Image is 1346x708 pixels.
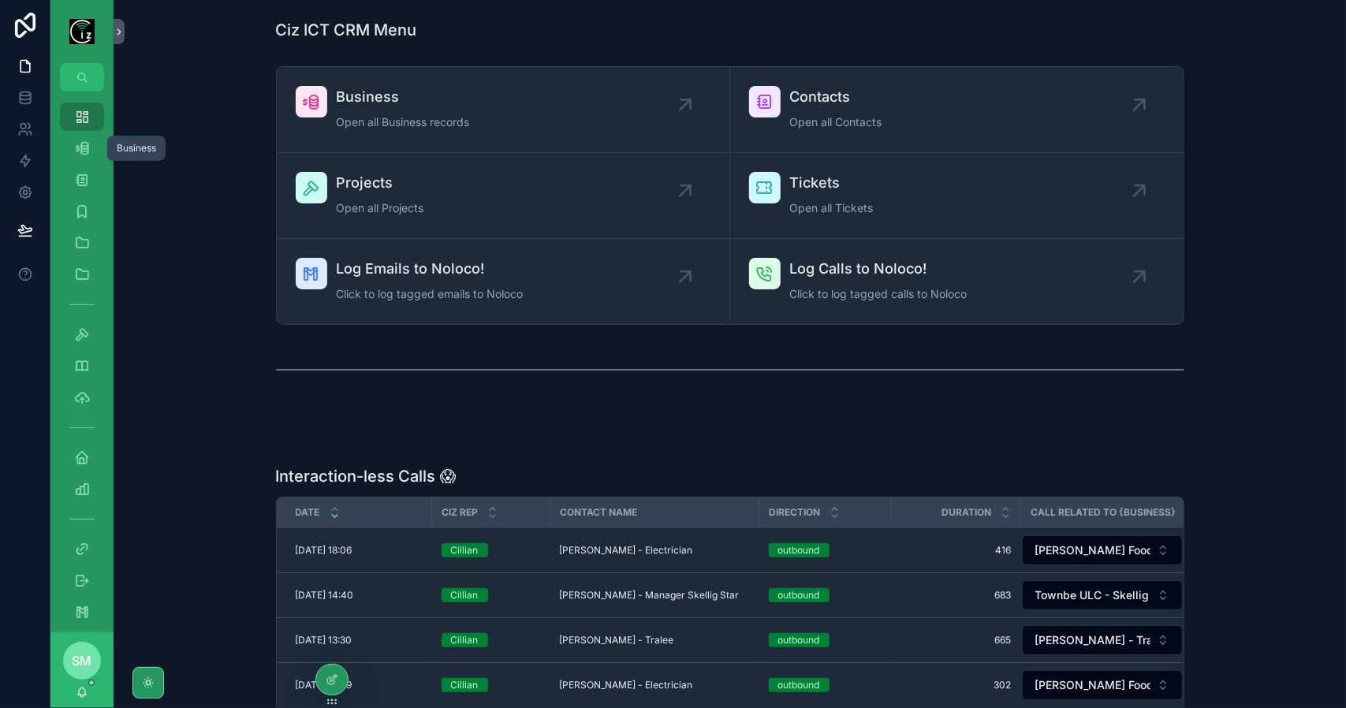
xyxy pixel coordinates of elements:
span: [PERSON_NAME] - Manager Skellig Star [560,589,740,602]
a: Cillian [442,543,541,557]
span: [DATE] 10:39 [296,679,352,691]
a: Select Button [1021,579,1184,611]
a: TicketsOpen all Tickets [730,153,1184,239]
span: Click to log tagged calls to Noloco [790,286,968,302]
a: BusinessOpen all Business records [277,67,730,153]
a: 665 [901,634,1012,647]
div: outbound [778,678,820,692]
a: 683 [901,589,1012,602]
span: Open all Projects [337,200,424,216]
span: Townbe ULC - Skellig Star [1035,587,1150,603]
span: [PERSON_NAME] - Tralee [1035,632,1150,648]
span: SM [73,651,92,670]
span: Duration [941,506,991,519]
a: [DATE] 13:30 [296,634,423,647]
a: [DATE] 10:39 [296,679,423,691]
a: outbound [769,543,882,557]
span: Date [296,506,320,519]
a: Cillian [442,633,541,647]
span: Business [337,86,470,108]
span: [PERSON_NAME] Foodstore [1035,542,1150,558]
a: [DATE] 18:06 [296,544,423,557]
span: Projects [337,172,424,194]
span: Ciz Rep [442,506,478,519]
img: App logo [69,19,95,44]
span: Log Calls to Noloco! [790,258,968,280]
div: Cillian [451,543,479,557]
a: ContactsOpen all Contacts [730,67,1184,153]
a: Log Calls to Noloco!Click to log tagged calls to Noloco [730,239,1184,324]
button: Select Button [1022,670,1183,700]
span: [DATE] 14:40 [296,589,354,602]
a: [PERSON_NAME] - Electrician [560,679,750,691]
span: Open all Business records [337,114,470,130]
span: [DATE] 13:30 [296,634,352,647]
a: 416 [901,544,1012,557]
div: scrollable content [50,91,114,632]
a: [DATE] 14:40 [296,589,423,602]
a: outbound [769,633,882,647]
a: Cillian [442,588,541,602]
a: ProjectsOpen all Projects [277,153,730,239]
a: Log Emails to Noloco!Click to log tagged emails to Noloco [277,239,730,324]
span: [PERSON_NAME] Foodstore [1035,677,1150,693]
div: outbound [778,543,820,557]
span: [PERSON_NAME] - Tralee [560,634,674,647]
h1: Interaction-less Calls 😱 [276,465,457,487]
h1: Ciz ICT CRM Menu [276,19,417,41]
a: [PERSON_NAME] - Tralee [560,634,750,647]
span: Contacts [790,86,882,108]
a: outbound [769,588,882,602]
a: [PERSON_NAME] - Electrician [560,544,750,557]
div: Cillian [451,588,479,602]
button: Select Button [1022,625,1183,655]
div: Cillian [451,633,479,647]
span: [DATE] 18:06 [296,544,352,557]
a: outbound [769,678,882,692]
span: Log Emails to Noloco! [337,258,524,280]
span: Click to log tagged emails to Noloco [337,286,524,302]
span: Direction [769,506,820,519]
span: [PERSON_NAME] - Electrician [560,679,693,691]
div: Cillian [451,678,479,692]
a: 302 [901,679,1012,691]
a: Cillian [442,678,541,692]
a: Select Button [1021,535,1184,566]
div: outbound [778,588,820,602]
button: Select Button [1022,580,1183,610]
span: Contact Name [560,506,637,519]
button: Select Button [1022,535,1183,565]
span: Open all Tickets [790,200,874,216]
div: Business [117,142,156,155]
span: [PERSON_NAME] - Electrician [560,544,693,557]
a: [PERSON_NAME] - Manager Skellig Star [560,589,750,602]
span: Call Related To {Business} [1031,506,1176,519]
div: outbound [778,633,820,647]
a: Select Button [1021,624,1184,656]
span: Open all Contacts [790,114,882,130]
a: Select Button [1021,669,1184,701]
span: Tickets [790,172,874,194]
